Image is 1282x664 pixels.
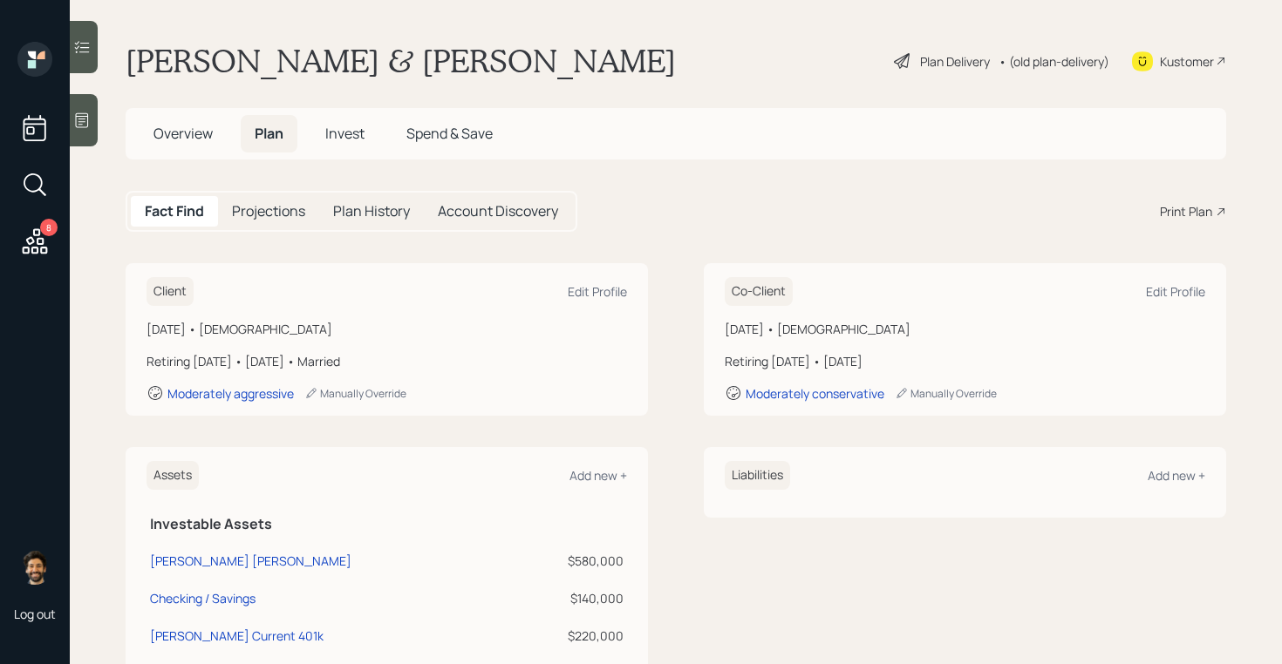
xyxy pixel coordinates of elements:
div: Retiring [DATE] • [DATE] [725,352,1205,370]
div: Edit Profile [568,283,627,300]
div: Retiring [DATE] • [DATE] • Married [147,352,627,370]
div: Log out [14,606,56,622]
div: [PERSON_NAME] [PERSON_NAME] [150,552,351,570]
div: Checking / Savings [150,589,256,607]
h5: Fact Find [145,203,204,220]
div: [PERSON_NAME] Current 401k [150,627,324,645]
h6: Assets [147,461,199,490]
h5: Account Discovery [438,203,558,220]
h5: Investable Assets [150,516,624,532]
span: Spend & Save [406,124,493,143]
h6: Co-Client [725,277,793,306]
h1: [PERSON_NAME] & [PERSON_NAME] [126,42,676,80]
div: Manually Override [895,386,997,401]
span: Invest [325,124,365,143]
div: 8 [40,219,58,236]
div: Print Plan [1160,202,1212,220]
span: Overview [153,124,213,143]
div: $140,000 [509,589,624,607]
div: Add new + [569,467,627,484]
h5: Projections [232,203,305,220]
div: Edit Profile [1146,283,1205,300]
h6: Liabilities [725,461,790,490]
span: Plan [255,124,283,143]
div: [DATE] • [DEMOGRAPHIC_DATA] [147,320,627,338]
div: Add new + [1148,467,1205,484]
div: Manually Override [304,386,406,401]
div: $580,000 [509,552,624,570]
img: eric-schwartz-headshot.png [17,550,52,585]
div: Moderately aggressive [167,385,294,402]
div: Kustomer [1160,52,1214,71]
h6: Client [147,277,194,306]
div: [DATE] • [DEMOGRAPHIC_DATA] [725,320,1205,338]
div: $220,000 [509,627,624,645]
div: • (old plan-delivery) [999,52,1109,71]
div: Moderately conservative [746,385,884,402]
h5: Plan History [333,203,410,220]
div: Plan Delivery [920,52,990,71]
